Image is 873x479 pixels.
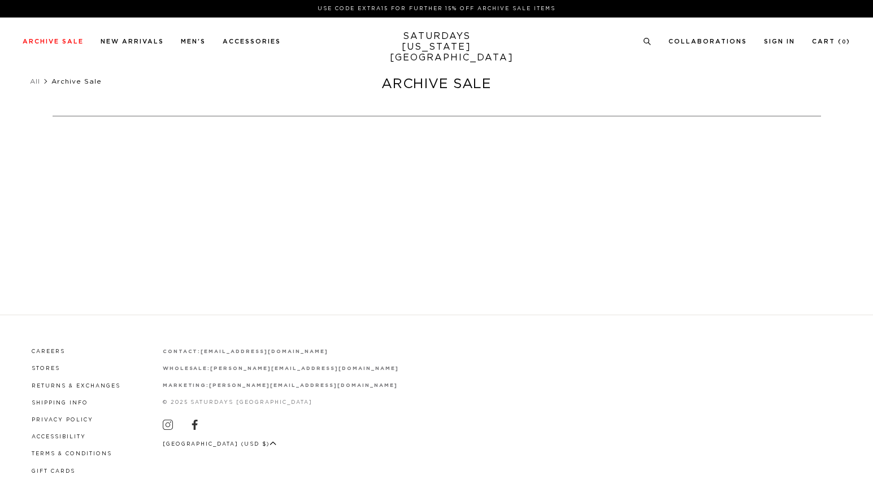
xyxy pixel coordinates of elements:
[32,366,60,371] a: Stores
[32,349,65,354] a: Careers
[32,469,75,474] a: Gift Cards
[32,451,112,456] a: Terms & Conditions
[23,38,84,45] a: Archive Sale
[30,78,40,85] a: All
[163,349,201,354] strong: contact:
[32,434,86,439] a: Accessibility
[27,5,846,13] p: Use Code EXTRA15 for Further 15% Off Archive Sale Items
[181,38,206,45] a: Men's
[51,78,102,85] span: Archive Sale
[223,38,281,45] a: Accessories
[163,383,210,388] strong: marketing:
[812,38,850,45] a: Cart (0)
[163,440,277,448] button: [GEOGRAPHIC_DATA] (USD $)
[163,366,211,371] strong: wholesale:
[210,366,398,371] a: [PERSON_NAME][EMAIL_ADDRESS][DOMAIN_NAME]
[390,31,483,63] a: SATURDAYS[US_STATE][GEOGRAPHIC_DATA]
[32,417,93,423] a: Privacy Policy
[842,40,846,45] small: 0
[668,38,747,45] a: Collaborations
[32,400,88,406] a: Shipping Info
[32,384,120,389] a: Returns & Exchanges
[209,383,397,388] a: [PERSON_NAME][EMAIL_ADDRESS][DOMAIN_NAME]
[163,398,399,407] p: © 2025 Saturdays [GEOGRAPHIC_DATA]
[764,38,795,45] a: Sign In
[101,38,164,45] a: New Arrivals
[201,349,328,354] a: [EMAIL_ADDRESS][DOMAIN_NAME]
